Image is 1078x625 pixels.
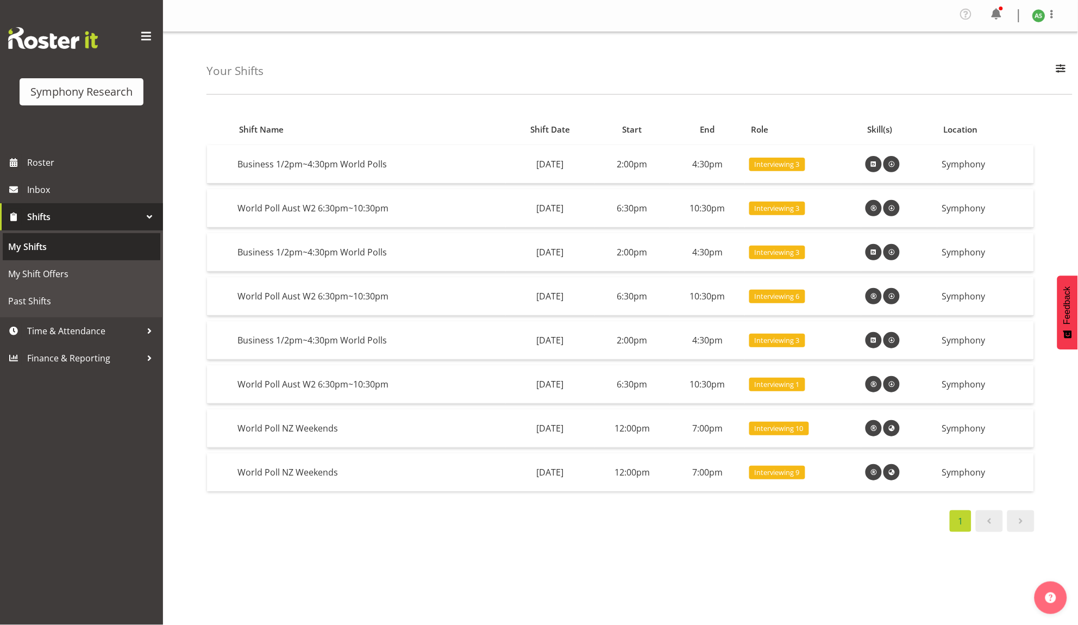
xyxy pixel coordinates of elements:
td: Symphony [937,409,1034,448]
td: [DATE] [506,453,595,491]
button: Feedback - Show survey [1057,276,1078,349]
td: 6:30pm [595,365,670,404]
span: Interviewing 6 [755,291,800,302]
td: 12:00pm [595,453,670,491]
td: 7:00pm [670,409,745,448]
td: World Poll Aust W2 6:30pm~10:30pm [233,277,506,316]
td: Symphony [937,365,1034,404]
td: 4:30pm [670,233,745,272]
img: ange-steiger11422.jpg [1032,9,1045,22]
td: [DATE] [506,189,595,228]
td: 2:00pm [595,321,670,360]
td: Symphony [937,277,1034,316]
td: [DATE] [506,145,595,184]
td: 7:00pm [670,453,745,491]
td: 12:00pm [595,409,670,448]
span: Interviewing 1 [755,379,800,390]
span: Interviewing 3 [755,203,800,214]
span: My Shifts [8,239,155,255]
div: Role [751,123,855,136]
span: Interviewing 3 [755,247,800,258]
td: 4:30pm [670,145,745,184]
td: 10:30pm [670,189,745,228]
div: Start [601,123,664,136]
a: Past Shifts [3,287,160,315]
span: Roster [27,154,158,171]
div: End [676,123,739,136]
td: Symphony [937,189,1034,228]
td: Symphony [937,145,1034,184]
td: 2:00pm [595,145,670,184]
a: My Shifts [3,233,160,260]
td: World Poll NZ Weekends [233,453,506,491]
td: 10:30pm [670,365,745,404]
td: [DATE] [506,321,595,360]
td: Business 1/2pm~4:30pm World Polls [233,233,506,272]
span: Feedback [1063,286,1073,324]
td: World Poll Aust W2 6:30pm~10:30pm [233,189,506,228]
button: Filter Employees [1050,59,1073,83]
span: Shifts [27,209,141,225]
span: Past Shifts [8,293,155,309]
td: Business 1/2pm~4:30pm World Polls [233,321,506,360]
td: Symphony [937,321,1034,360]
span: Finance & Reporting [27,350,141,366]
td: World Poll Aust W2 6:30pm~10:30pm [233,365,506,404]
a: My Shift Offers [3,260,160,287]
td: World Poll NZ Weekends [233,409,506,448]
span: My Shift Offers [8,266,155,282]
span: Inbox [27,182,158,198]
div: Symphony Research [30,84,133,100]
td: 6:30pm [595,189,670,228]
span: Interviewing 3 [755,159,800,170]
span: Interviewing 10 [755,423,804,434]
td: Symphony [937,233,1034,272]
td: Symphony [937,453,1034,491]
td: 4:30pm [670,321,745,360]
img: Rosterit website logo [8,27,98,49]
span: Time & Attendance [27,323,141,339]
div: Shift Name [239,123,499,136]
span: Interviewing 9 [755,467,800,478]
h4: Your Shifts [206,65,264,77]
td: [DATE] [506,277,595,316]
td: [DATE] [506,233,595,272]
td: 2:00pm [595,233,670,272]
img: help-xxl-2.png [1045,592,1056,603]
div: Skill(s) [868,123,931,136]
span: Interviewing 3 [755,335,800,346]
td: 10:30pm [670,277,745,316]
div: Location [944,123,1028,136]
td: [DATE] [506,409,595,448]
td: [DATE] [506,365,595,404]
div: Shift Date [512,123,588,136]
td: 6:30pm [595,277,670,316]
td: Business 1/2pm~4:30pm World Polls [233,145,506,184]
